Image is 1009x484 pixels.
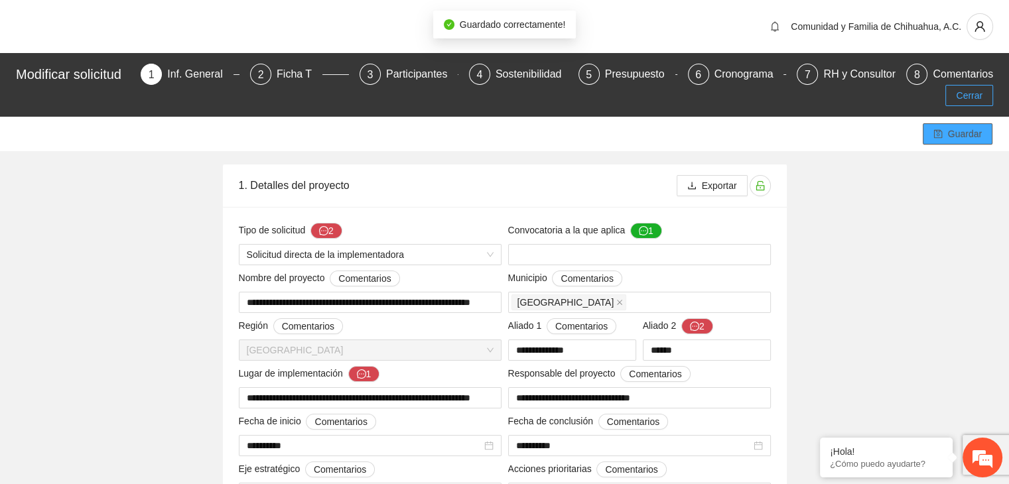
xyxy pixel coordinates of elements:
span: Nombre del proyecto [239,271,400,286]
button: Eje estratégico [305,461,375,477]
div: Ficha T [277,64,322,85]
div: Inf. General [167,64,234,85]
button: Responsable del proyecto [620,366,690,382]
button: Municipio [552,271,622,286]
div: 3Participantes [360,64,458,85]
button: Lugar de implementación [348,366,380,382]
button: downloadExportar [677,175,748,196]
div: 1Inf. General [141,64,239,85]
span: message [639,226,648,237]
span: unlock [750,180,770,191]
span: Comunidad y Familia de Chihuahua, A.C. [791,21,961,32]
span: Acciones prioritarias [508,461,667,477]
button: Cerrar [945,85,993,106]
span: message [357,369,366,380]
span: message [690,322,699,332]
span: Guardar [948,127,982,141]
span: Comentarios [314,414,367,429]
button: saveGuardar [923,123,992,145]
span: 4 [476,69,482,80]
span: user [967,21,992,32]
span: Lugar de implementación [239,366,380,382]
div: 4Sostenibilidad [469,64,568,85]
span: Fecha de inicio [239,414,376,430]
span: Cerrar [956,88,982,103]
span: Convocatoria a la que aplica [508,223,662,239]
span: Estamos en línea. [77,163,183,297]
span: Aliado 1 [508,318,617,334]
span: Solicitud directa de la implementadora [247,245,494,265]
span: Guardado correctamente! [460,19,566,30]
span: Comentarios [561,271,613,286]
span: [GEOGRAPHIC_DATA] [517,295,614,310]
span: Región [239,318,344,334]
span: Chihuahua [247,340,494,360]
span: 5 [586,69,592,80]
button: Región [273,318,343,334]
span: Comentarios [314,462,366,477]
div: Minimizar ventana de chat en vivo [218,7,249,38]
span: Chihuahua [511,294,627,310]
div: Presupuesto [605,64,675,85]
button: Nombre del proyecto [330,271,399,286]
button: unlock [750,175,771,196]
span: 3 [367,69,373,80]
div: 1. Detalles del proyecto [239,166,677,204]
span: Comentarios [629,367,681,381]
button: Convocatoria a la que aplica [630,223,662,239]
button: Aliado 2 [681,318,713,334]
span: Exportar [702,178,737,193]
p: ¿Cómo puedo ayudarte? [830,459,943,469]
span: Comentarios [555,319,608,333]
div: RH y Consultores [823,64,917,85]
div: 5Presupuesto [578,64,677,85]
div: Chatee con nosotros ahora [69,68,223,85]
span: download [687,181,697,192]
div: 2Ficha T [250,64,349,85]
span: Comentarios [282,319,334,333]
span: 6 [695,69,701,80]
span: Comentarios [607,414,659,429]
span: check-circle [444,19,454,30]
span: Fecha de conclusión [508,414,669,430]
span: Comentarios [605,462,657,477]
span: close [616,299,623,306]
textarea: Escriba su mensaje y pulse “Intro” [7,334,253,381]
span: save [933,129,943,140]
span: Responsable del proyecto [508,366,691,382]
span: Comentarios [338,271,391,286]
span: 1 [149,69,155,80]
span: bell [765,21,785,32]
button: bell [764,16,785,37]
div: 7RH y Consultores [797,64,896,85]
div: Cronograma [714,64,784,85]
span: 7 [805,69,811,80]
button: Acciones prioritarias [596,461,666,477]
span: Eje estratégico [239,461,375,477]
button: user [967,13,993,40]
div: Modificar solicitud [16,64,133,85]
div: ¡Hola! [830,446,943,457]
button: Fecha de conclusión [598,414,668,430]
span: 2 [258,69,264,80]
div: 8Comentarios [906,64,993,85]
button: Aliado 1 [547,318,616,334]
div: 6Cronograma [688,64,787,85]
span: Aliado 2 [643,318,713,334]
span: 8 [914,69,920,80]
div: Comentarios [933,64,993,85]
button: Fecha de inicio [306,414,375,430]
div: Participantes [386,64,458,85]
div: Sostenibilidad [496,64,572,85]
span: Municipio [508,271,622,286]
span: message [319,226,328,237]
span: Tipo de solicitud [239,223,342,239]
button: Tipo de solicitud [310,223,342,239]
